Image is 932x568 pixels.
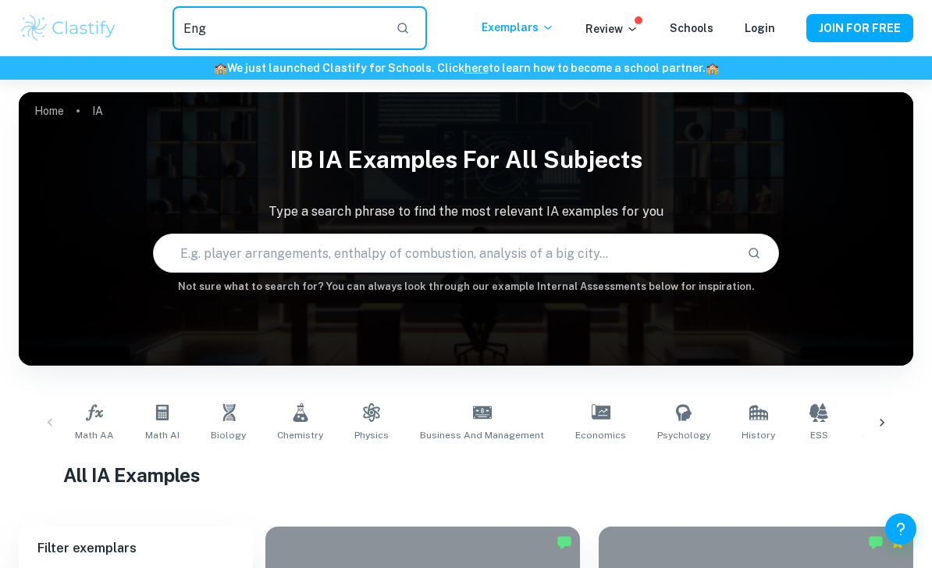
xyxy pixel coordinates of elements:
button: Help and Feedback [885,513,916,545]
span: History [742,428,775,442]
span: Economics [575,428,626,442]
h6: Not sure what to search for? You can always look through our example Internal Assessments below f... [19,279,913,295]
span: Psychology [657,428,710,442]
a: Home [34,100,64,122]
span: Biology [211,428,246,442]
div: Premium [890,534,905,550]
h1: All IA Examples [63,461,868,489]
p: Review [585,20,639,38]
span: Math AA [75,428,114,442]
span: Business and Management [420,428,544,442]
span: Chemistry [277,428,323,442]
button: JOIN FOR FREE [806,14,913,42]
span: 🏫 [706,62,719,74]
span: Math AI [145,428,180,442]
input: E.g. player arrangements, enthalpy of combustion, analysis of a big city... [154,231,735,275]
p: IA [92,102,103,120]
a: Login [745,22,775,34]
button: Search [741,240,767,266]
img: Marked [557,534,572,550]
span: ESS [810,428,828,442]
a: here [464,62,489,74]
p: Exemplars [482,19,554,36]
p: Type a search phrase to find the most relevant IA examples for you [19,202,913,221]
h6: We just launched Clastify for Schools. Click to learn how to become a school partner. [3,59,929,77]
h1: IB IA examples for all subjects [19,136,913,184]
span: Physics [354,428,389,442]
img: Marked [868,534,884,550]
span: 🏫 [214,62,227,74]
a: Schools [670,22,713,34]
img: Clastify logo [19,13,118,44]
input: Search for any exemplars... [173,6,383,50]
